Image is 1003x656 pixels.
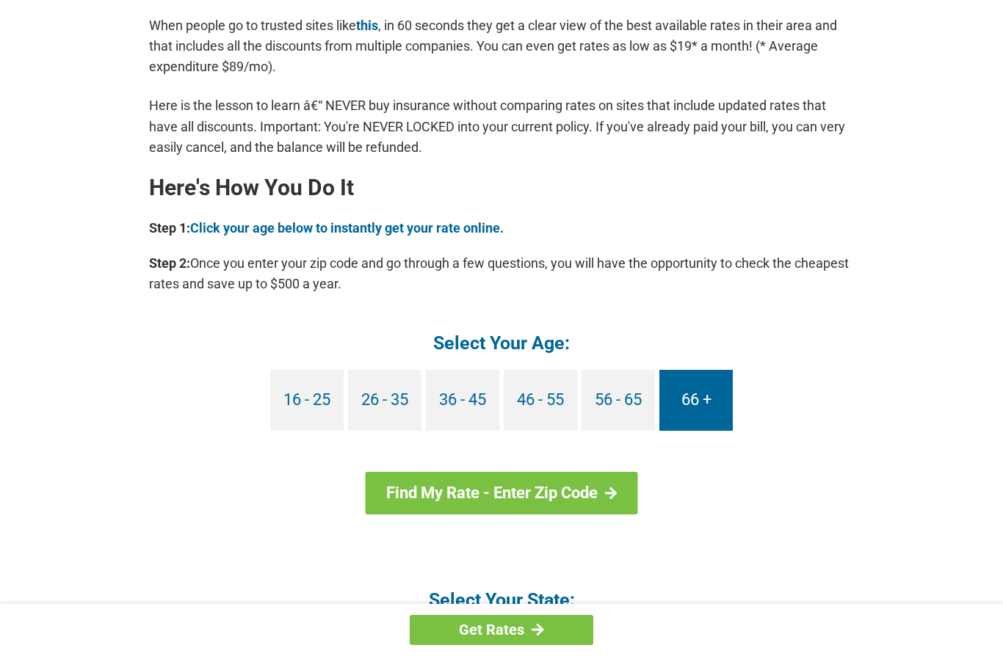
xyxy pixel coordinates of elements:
p: Here is the lesson to learn â€“ NEVER buy insurance without comparing rates on sites that include... [149,95,854,157]
a: 16 - 25 [270,370,344,431]
a: Find My Rate - Enter Zip Code [366,472,638,514]
a: 26 - 35 [348,370,421,431]
h4: Select Your State: [149,588,854,612]
p: Once you enter your zip code and go through a few questions, you will have the opportunity to che... [149,253,854,294]
a: Get Rates [410,615,593,645]
a: 36 - 45 [426,370,499,431]
a: 66 + [659,370,733,431]
a: this [356,18,378,33]
b: Step 1: [149,220,190,236]
a: Click your age below to instantly get your rate online. [190,220,504,236]
h2: Here's How You Do It [149,176,854,200]
h4: Select Your Age: [149,331,854,355]
a: 56 - 65 [582,370,655,431]
a: 46 - 55 [504,370,577,431]
b: Step 2: [149,255,190,271]
p: When people go to trusted sites like , in 60 seconds they get a clear view of the best available ... [149,15,854,77]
